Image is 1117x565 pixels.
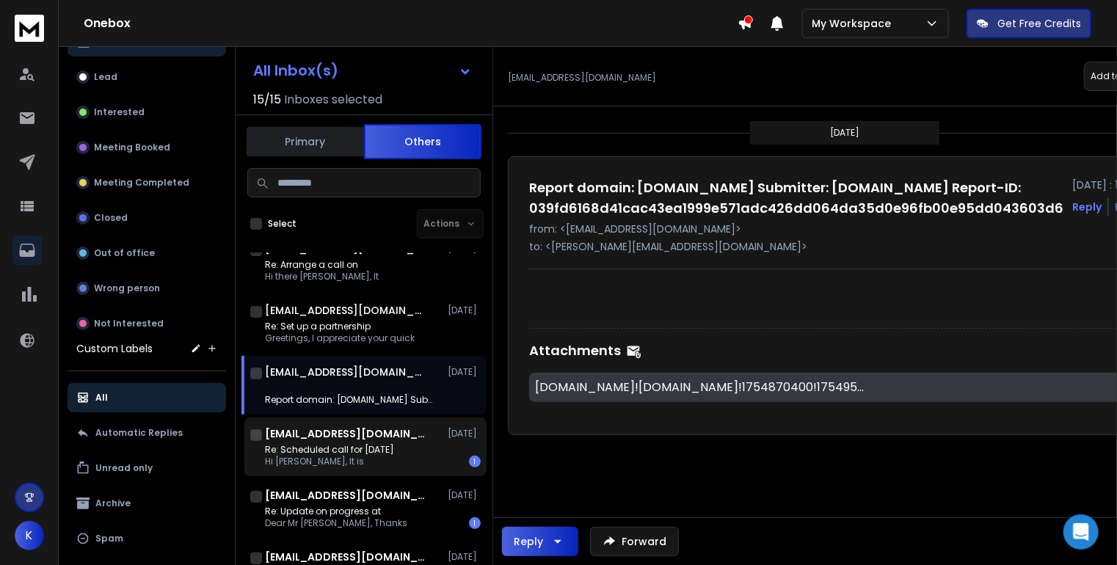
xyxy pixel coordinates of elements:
p: Unread only [95,462,153,474]
div: 1 [469,456,481,467]
button: Meeting Booked [68,133,226,162]
p: Re: Scheduled call for [DATE] [265,444,394,456]
button: Lead [68,62,226,92]
h1: [EMAIL_ADDRESS][DOMAIN_NAME] [265,488,426,503]
div: 1 [469,517,481,529]
p: All [95,392,108,404]
img: logo [15,15,44,42]
div: Reply [514,534,543,549]
h1: Report domain: [DOMAIN_NAME] Submitter: [DOMAIN_NAME] Report-ID: 039fd6168d41cac43ea1999e571adc42... [529,178,1063,219]
button: Reply [1072,200,1102,214]
p: [DATE] [448,366,481,378]
button: Others [364,124,481,159]
button: Interested [68,98,226,127]
button: Automatic Replies [68,418,226,448]
p: Meeting Completed [94,177,189,189]
h1: [EMAIL_ADDRESS][DOMAIN_NAME] [265,365,426,379]
button: Out of office [68,238,226,268]
span: 15 / 15 [253,91,281,109]
button: Spam [68,524,226,553]
p: [DATE] [830,127,859,139]
button: Not Interested [68,309,226,338]
button: All [68,383,226,412]
p: Hi there [PERSON_NAME], It [265,271,379,282]
p: Get Free Credits [997,16,1081,31]
p: Not Interested [94,318,164,329]
p: [DATE] [448,428,481,440]
h1: [EMAIL_ADDRESS][DOMAIN_NAME] [265,426,426,441]
p: Archive [95,497,131,509]
h1: All Inbox(s) [253,63,338,78]
p: Greetings, I appreciate your quick [265,332,415,344]
p: [DATE] [448,489,481,501]
p: Spam [95,533,123,544]
p: [DATE] [448,305,481,316]
p: Re: Update on progress at [265,506,407,517]
p: Dear Mr [PERSON_NAME], Thanks [265,517,407,529]
button: K [15,521,44,550]
h1: [EMAIL_ADDRESS][DOMAIN_NAME] [265,303,426,318]
button: Reply [502,527,578,556]
p: Report domain: [DOMAIN_NAME] Submitter: [DOMAIN_NAME] [265,394,441,406]
button: Forward [590,527,679,556]
button: Unread only [68,453,226,483]
p: My Workspace [812,16,897,31]
p: Out of office [94,247,155,259]
button: Archive [68,489,226,518]
p: Re: Arrange a call on [265,259,379,271]
h1: Attachments [529,340,621,361]
p: [EMAIL_ADDRESS][DOMAIN_NAME] [508,72,656,84]
p: Re: Set up a partnership [265,321,415,332]
h1: [EMAIL_ADDRESS][DOMAIN_NAME] [265,550,426,564]
p: Interested [94,106,145,118]
div: Open Intercom Messenger [1063,514,1099,550]
button: Get Free Credits [967,9,1091,38]
button: All Inbox(s) [241,56,484,85]
p: Wrong person [94,282,160,294]
h3: Custom Labels [76,341,153,356]
p: Meeting Booked [94,142,170,153]
p: Automatic Replies [95,427,183,439]
p: [DATE] [448,551,481,563]
button: Meeting Completed [68,168,226,197]
p: Hi [PERSON_NAME], It is [265,456,394,467]
label: Select [268,218,296,230]
h3: Inboxes selected [284,91,382,109]
button: Closed [68,203,226,233]
p: Lead [94,71,117,83]
h1: Onebox [84,15,738,32]
button: Wrong person [68,274,226,303]
p: Closed [94,212,128,224]
button: Primary [247,125,364,158]
p: [DOMAIN_NAME]![DOMAIN_NAME]!1754870400!1754956799!039fd6168d41cac43ea1999e571adc426dd064da35d0e96... [535,379,865,396]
